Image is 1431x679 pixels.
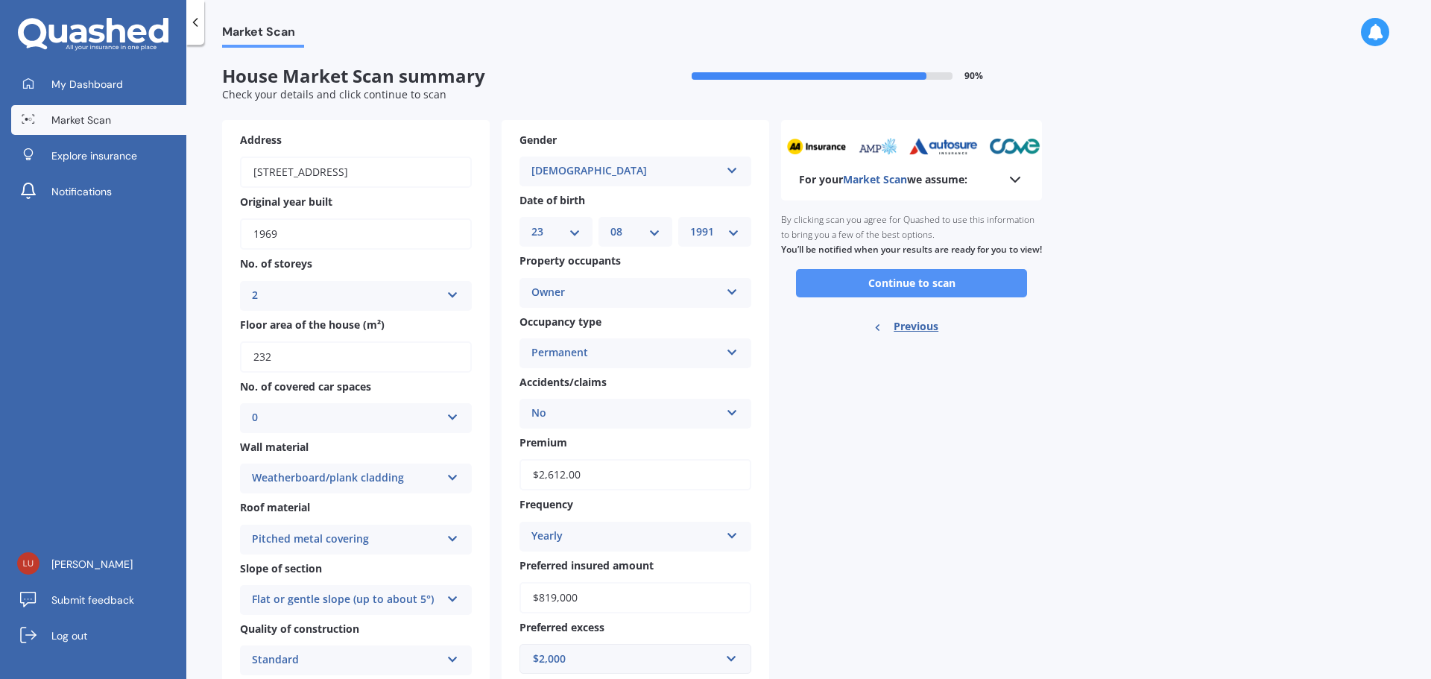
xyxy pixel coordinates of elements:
[240,195,332,209] span: Original year built
[240,622,359,636] span: Quality of construction
[11,549,186,579] a: [PERSON_NAME]
[519,459,751,490] input: Enter premium
[519,620,604,634] span: Preferred excess
[11,141,186,171] a: Explore insurance
[51,184,112,199] span: Notifications
[781,243,1042,256] b: You’ll be notified when your results are ready for you to view!
[252,409,440,427] div: 0
[252,470,440,487] div: Weatherboard/plank cladding
[11,177,186,206] a: Notifications
[51,628,87,643] span: Log out
[780,138,839,155] img: aa_sm.webp
[51,557,133,572] span: [PERSON_NAME]
[519,133,557,147] span: Gender
[519,375,607,389] span: Accidents/claims
[796,269,1027,297] button: Continue to scan
[252,651,440,669] div: Standard
[222,87,446,101] span: Check your details and click continue to scan
[799,172,967,187] b: For your we assume:
[240,561,322,575] span: Slope of section
[240,341,472,373] input: Enter floor area
[240,257,312,271] span: No. of storeys
[252,531,440,549] div: Pitched metal covering
[11,585,186,615] a: Submit feedback
[51,593,134,607] span: Submit feedback
[519,558,654,572] span: Preferred insured amount
[519,315,601,329] span: Occupancy type
[519,254,621,268] span: Property occupants
[533,651,720,667] div: $2,000
[252,287,440,305] div: 2
[982,138,1034,155] img: cove_sm.webp
[240,379,371,394] span: No. of covered car spaces
[781,200,1042,269] div: By clicking scan you agree for Quashed to use this information to bring you a few of the best opt...
[894,315,938,338] span: Previous
[964,71,983,81] span: 90 %
[11,69,186,99] a: My Dashboard
[17,552,40,575] img: e2bde7b5ff9b4321a258825135c567a3
[843,172,907,186] span: Market Scan
[531,284,720,302] div: Owner
[11,621,186,651] a: Log out
[519,498,573,512] span: Frequency
[519,435,567,449] span: Premium
[51,113,111,127] span: Market Scan
[531,405,720,423] div: No
[11,105,186,135] a: Market Scan
[531,344,720,362] div: Permanent
[531,528,720,546] div: Yearly
[531,162,720,180] div: [DEMOGRAPHIC_DATA]
[519,193,585,207] span: Date of birth
[51,77,123,92] span: My Dashboard
[222,66,632,87] span: House Market Scan summary
[902,138,971,155] img: autosure_sm.webp
[51,148,137,163] span: Explore insurance
[240,440,309,454] span: Wall material
[240,318,385,332] span: Floor area of the house (m²)
[222,25,304,45] span: Market Scan
[240,501,310,515] span: Roof material
[850,138,891,155] img: amp_sm.png
[252,591,440,609] div: Flat or gentle slope (up to about 5°)
[240,133,282,147] span: Address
